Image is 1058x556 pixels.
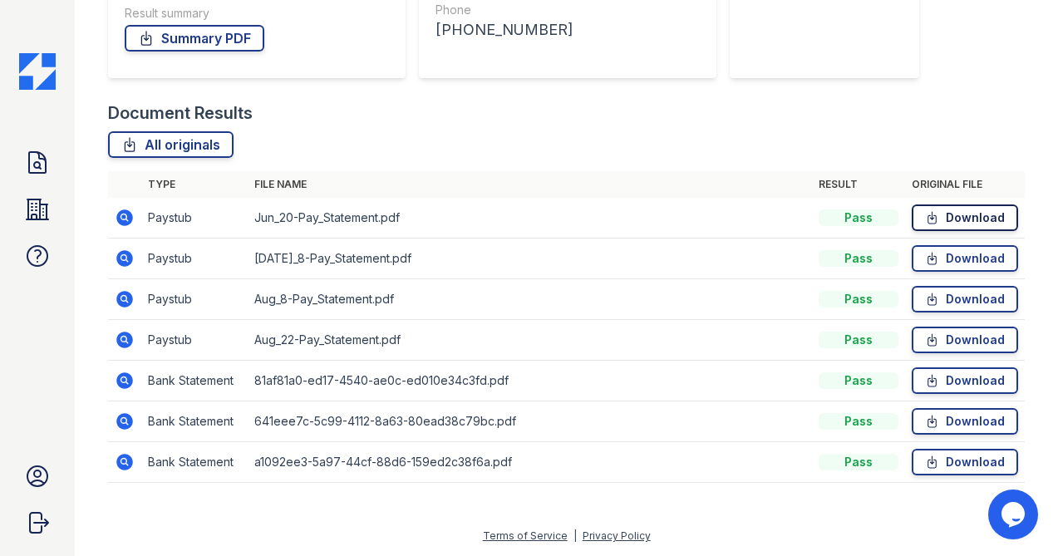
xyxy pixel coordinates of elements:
td: Paystub [141,320,248,361]
td: Aug_22-Pay_Statement.pdf [248,320,812,361]
td: a1092ee3-5a97-44cf-88d6-159ed2c38f6a.pdf [248,442,812,483]
td: Aug_8-Pay_Statement.pdf [248,279,812,320]
td: Bank Statement [141,361,248,401]
a: Download [912,408,1018,435]
a: Download [912,204,1018,231]
a: Download [912,245,1018,272]
div: Pass [819,454,898,470]
div: Pass [819,372,898,389]
th: File name [248,171,812,198]
th: Result [812,171,905,198]
a: Download [912,286,1018,312]
div: Result summary [125,5,389,22]
a: Privacy Policy [583,529,651,542]
div: Pass [819,332,898,348]
div: Document Results [108,101,253,125]
th: Type [141,171,248,198]
div: [PHONE_NUMBER] [436,18,700,42]
td: 81af81a0-ed17-4540-ae0c-ed010e34c3fd.pdf [248,361,812,401]
td: 641eee7c-5c99-4112-8a63-80ead38c79bc.pdf [248,401,812,442]
a: Download [912,449,1018,475]
div: Pass [819,209,898,226]
td: Bank Statement [141,401,248,442]
a: All originals [108,131,234,158]
a: Terms of Service [483,529,568,542]
td: Bank Statement [141,442,248,483]
th: Original file [905,171,1025,198]
td: Paystub [141,198,248,239]
td: Paystub [141,279,248,320]
a: Download [912,327,1018,353]
td: [DATE]_8-Pay_Statement.pdf [248,239,812,279]
div: | [573,529,577,542]
a: Summary PDF [125,25,264,52]
div: Phone [436,2,700,18]
iframe: chat widget [988,490,1041,539]
div: Pass [819,250,898,267]
img: CE_Icon_Blue-c292c112584629df590d857e76928e9f676e5b41ef8f769ba2f05ee15b207248.png [19,53,56,90]
a: Download [912,367,1018,394]
div: Pass [819,413,898,430]
td: Jun_20-Pay_Statement.pdf [248,198,812,239]
div: Pass [819,291,898,308]
td: Paystub [141,239,248,279]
